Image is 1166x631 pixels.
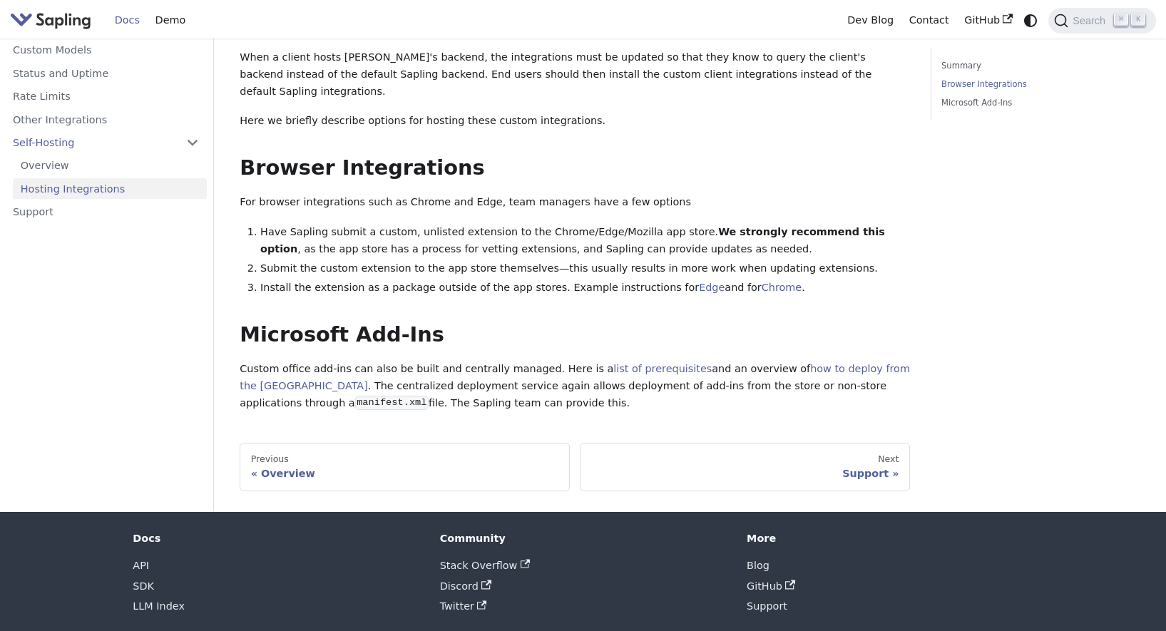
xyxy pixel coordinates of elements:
div: Overview [251,467,559,480]
nav: Docs pages [240,443,910,491]
a: LLM Index [133,600,185,612]
a: how to deploy from the [GEOGRAPHIC_DATA] [240,363,910,391]
a: PreviousOverview [240,443,570,491]
a: Microsoft Add-Ins [941,96,1135,110]
a: SDK [133,580,154,592]
a: list of prerequisites [613,363,712,374]
li: Submit the custom extension to the app store themselves—this usually results in more work when up... [260,260,910,277]
h2: Microsoft Add-Ins [240,322,910,348]
a: Demo [148,9,193,31]
a: Sapling.ai [10,10,96,31]
a: Summary [941,59,1135,73]
kbd: ⌘ [1114,14,1128,26]
a: Docs [107,9,148,31]
h2: Browser Integrations [240,155,910,181]
kbd: K [1131,14,1145,26]
div: Support [591,467,899,480]
strong: We strongly recommend this option [260,226,885,255]
p: When a client hosts [PERSON_NAME]'s backend, the integrations must be updated so that they know t... [240,49,910,100]
div: Docs [133,532,419,545]
a: NextSupport [580,443,910,491]
a: Overview [13,155,207,175]
li: Have Sapling submit a custom, unlisted extension to the Chrome/Edge/Mozilla app store. , as the a... [260,224,910,258]
code: manifest.xml [355,396,429,410]
a: GitHub [956,9,1020,31]
div: Community [440,532,727,545]
a: Support [747,600,787,612]
a: Hosting Integrations [13,178,207,199]
p: Custom office add-ins can also be built and centrally managed. Here is a and an overview of . The... [240,361,910,411]
a: Chrome [762,282,802,293]
a: Contact [901,9,957,31]
li: Install the extension as a package outside of the app stores. Example instructions for and for . [260,279,910,297]
span: Search [1068,15,1114,26]
div: Previous [251,453,559,465]
a: Blog [747,560,769,571]
a: Custom Models [5,40,207,61]
a: Dev Blog [839,9,901,31]
a: Status and Uptime [5,63,207,83]
a: Twitter [440,600,487,612]
a: Stack Overflow [440,560,530,571]
a: Support [5,201,207,222]
p: For browser integrations such as Chrome and Edge, team managers have a few options [240,194,910,211]
a: Rate Limits [5,86,207,106]
button: Switch between dark and light mode (currently system mode) [1021,10,1041,31]
a: Self-Hosting [5,132,207,153]
a: Other Integrations [5,109,207,130]
a: Browser Integrations [941,78,1135,91]
a: Discord [440,580,491,592]
a: GitHub [747,580,795,592]
a: API [133,560,149,571]
a: Edge [699,282,725,293]
p: Here we briefly describe options for hosting these custom integrations. [240,113,910,130]
div: More [747,532,1033,545]
img: Sapling.ai [10,10,91,31]
button: Search (Command+K) [1048,8,1155,34]
div: Next [591,453,899,465]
